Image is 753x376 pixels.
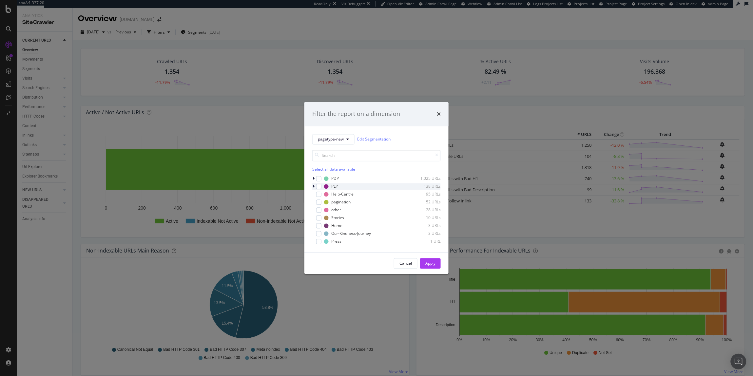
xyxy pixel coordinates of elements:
[331,184,338,189] div: PLP
[437,110,441,119] div: times
[304,102,449,274] div: modal
[409,184,441,189] div: 138 URLs
[331,192,354,197] div: Help-Centre
[409,192,441,197] div: 95 URLs
[331,199,351,205] div: pagination
[312,134,355,144] button: pagetype-new
[331,176,339,181] div: PDP
[357,136,391,143] a: Edit Segmentation
[331,223,342,229] div: Home
[409,207,441,213] div: 28 URLs
[312,110,400,119] div: Filter the report on a dimension
[409,215,441,221] div: 10 URLs
[312,150,441,161] input: Search
[731,354,746,369] div: Open Intercom Messenger
[425,261,435,266] div: Apply
[312,166,441,172] div: Select all data available
[409,239,441,244] div: 1 URL
[420,258,441,269] button: Apply
[399,261,412,266] div: Cancel
[331,207,341,213] div: other
[409,223,441,229] div: 3 URLs
[318,137,344,142] span: pagetype-new
[409,199,441,205] div: 52 URLs
[409,231,441,236] div: 3 URLs
[394,258,417,269] button: Cancel
[409,176,441,181] div: 1,025 URLs
[331,215,344,221] div: Stories
[331,231,371,236] div: Our-Kindness-Journey
[331,239,341,244] div: Press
